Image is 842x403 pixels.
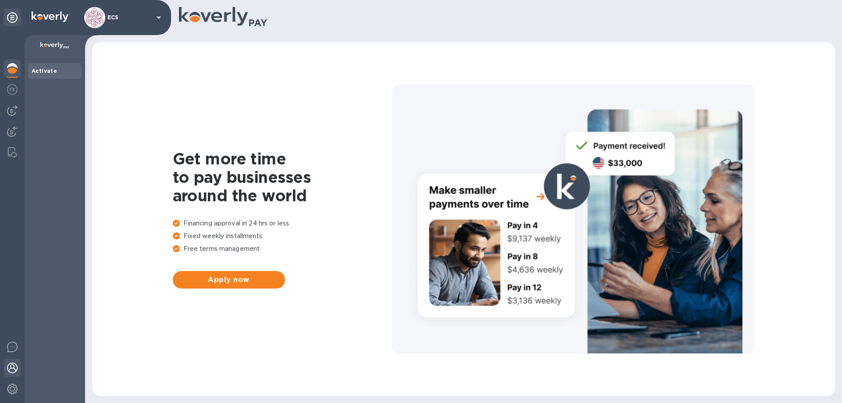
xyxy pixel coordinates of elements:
h1: Get more time to pay businesses around the world [173,150,392,205]
p: Free terms management. [173,244,392,253]
span: Apply now [180,275,278,285]
p: Financing approval in 24 hrs or less. [173,219,392,228]
img: Logo [32,11,68,22]
p: ECS [107,14,151,21]
b: Activate [32,68,57,74]
div: Unpin categories [4,9,21,26]
img: Foreign exchange [7,84,18,95]
p: Fixed weekly installments. [173,232,392,241]
button: Apply now [173,271,285,289]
